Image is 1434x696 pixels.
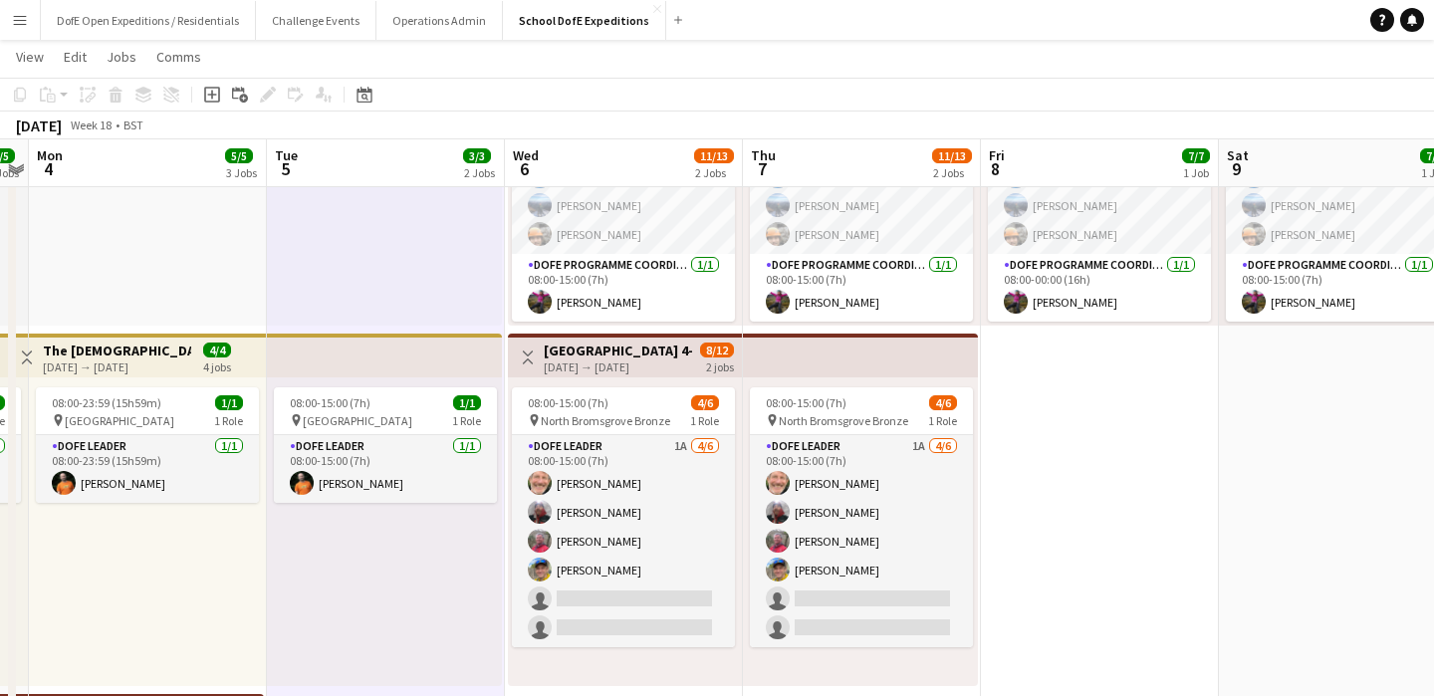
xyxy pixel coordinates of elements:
span: 11/13 [932,148,972,163]
span: North Bromsgrove Bronze [779,413,908,428]
span: 4/6 [929,395,957,410]
div: [DATE] → [DATE] [43,359,191,374]
span: Tue [275,146,298,164]
span: North Bromsgrove Bronze [541,413,670,428]
button: DofE Open Expeditions / Residentials [41,1,256,40]
span: 5/5 [225,148,253,163]
div: BST [123,117,143,132]
span: [GEOGRAPHIC_DATA] [303,413,412,428]
span: 08:00-23:59 (15h59m) [52,395,161,410]
app-job-card: 08:00-15:00 (7h)1/1 [GEOGRAPHIC_DATA]1 RoleDofE Leader1/108:00-15:00 (7h)[PERSON_NAME] [274,387,497,503]
button: Operations Admin [376,1,503,40]
h3: The [DEMOGRAPHIC_DATA] College [GEOGRAPHIC_DATA] - DofE Gold Practice Expedition [43,342,191,359]
app-job-card: 08:00-15:00 (7h)4/6 North Bromsgrove Bronze1 RoleDofE Leader1A4/608:00-15:00 (7h)[PERSON_NAME][PE... [512,387,735,647]
span: Jobs [107,48,136,66]
a: Edit [56,44,95,70]
span: 7/7 [1182,148,1210,163]
div: 2 Jobs [695,165,733,180]
span: 1 Role [690,413,719,428]
div: 2 jobs [706,357,734,374]
div: [DATE] → [DATE] [544,359,692,374]
app-card-role: DofE Programme Coordinator1/108:00-15:00 (7h)[PERSON_NAME] [512,254,735,322]
app-card-role: DofE Leader1A4/608:00-15:00 (7h)[PERSON_NAME][PERSON_NAME][PERSON_NAME][PERSON_NAME] [750,435,973,647]
span: Fri [989,146,1005,164]
span: 5 [272,157,298,180]
span: 9 [1224,157,1249,180]
span: 4/4 [203,343,231,357]
button: School DofE Expeditions [503,1,666,40]
h3: [GEOGRAPHIC_DATA] 4-day Bronze [544,342,692,359]
div: [DATE] [16,116,62,135]
div: 2 Jobs [933,165,971,180]
span: Week 18 [66,117,116,132]
span: 08:00-15:00 (7h) [290,395,370,410]
div: 2 Jobs [464,165,495,180]
span: 8 [986,157,1005,180]
app-card-role: DofE Leader1A4/608:00-15:00 (7h)[PERSON_NAME][PERSON_NAME][PERSON_NAME][PERSON_NAME] [512,435,735,647]
span: [GEOGRAPHIC_DATA] [65,413,174,428]
a: Jobs [99,44,144,70]
span: Mon [37,146,63,164]
span: 08:00-15:00 (7h) [766,395,846,410]
app-card-role: DofE Leader1/108:00-15:00 (7h)[PERSON_NAME] [274,435,497,503]
span: 11/13 [694,148,734,163]
span: 1/1 [215,395,243,410]
div: 1 Job [1183,165,1209,180]
span: 1 Role [452,413,481,428]
span: 1 Role [214,413,243,428]
span: 08:00-15:00 (7h) [528,395,608,410]
app-card-role: DofE Programme Coordinator1/108:00-00:00 (16h)[PERSON_NAME] [988,254,1211,322]
span: Edit [64,48,87,66]
span: Wed [513,146,539,164]
span: 1/1 [453,395,481,410]
span: Sat [1227,146,1249,164]
span: 4 [34,157,63,180]
span: Comms [156,48,201,66]
app-card-role: DofE Programme Coordinator1/108:00-15:00 (7h)[PERSON_NAME] [750,254,973,322]
span: View [16,48,44,66]
span: 4/6 [691,395,719,410]
span: 3/3 [463,148,491,163]
div: 4 jobs [203,357,231,374]
a: Comms [148,44,209,70]
span: Thu [751,146,776,164]
span: 8/12 [700,343,734,357]
app-job-card: 08:00-23:59 (15h59m)1/1 [GEOGRAPHIC_DATA]1 RoleDofE Leader1/108:00-23:59 (15h59m)[PERSON_NAME] [36,387,259,503]
span: 1 Role [928,413,957,428]
span: 6 [510,157,539,180]
app-job-card: 08:00-15:00 (7h)4/6 North Bromsgrove Bronze1 RoleDofE Leader1A4/608:00-15:00 (7h)[PERSON_NAME][PE... [750,387,973,647]
a: View [8,44,52,70]
app-card-role: DofE Leader1/108:00-23:59 (15h59m)[PERSON_NAME] [36,435,259,503]
span: 7 [748,157,776,180]
button: Challenge Events [256,1,376,40]
div: 3 Jobs [226,165,257,180]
